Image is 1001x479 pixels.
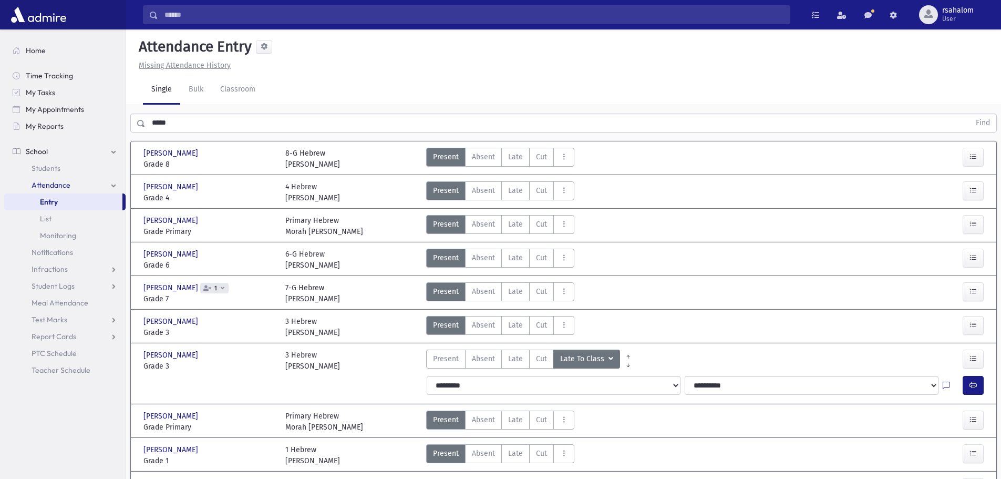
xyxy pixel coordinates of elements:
[426,444,574,466] div: AttTypes
[433,252,459,263] span: Present
[32,298,88,308] span: Meal Attendance
[4,244,126,261] a: Notifications
[426,282,574,304] div: AttTypes
[40,197,58,207] span: Entry
[285,148,340,170] div: 8-G Hebrew [PERSON_NAME]
[536,286,547,297] span: Cut
[4,177,126,193] a: Attendance
[508,414,523,425] span: Late
[536,252,547,263] span: Cut
[4,143,126,160] a: School
[472,151,495,162] span: Absent
[4,345,126,362] a: PTC Schedule
[26,121,64,131] span: My Reports
[472,320,495,331] span: Absent
[472,219,495,230] span: Absent
[143,293,275,304] span: Grade 7
[508,448,523,459] span: Late
[285,444,340,466] div: 1 Hebrew [PERSON_NAME]
[536,219,547,230] span: Cut
[536,320,547,331] span: Cut
[426,215,574,237] div: AttTypes
[143,226,275,237] span: Grade Primary
[433,448,459,459] span: Present
[426,249,574,271] div: AttTypes
[32,281,75,291] span: Student Logs
[8,4,69,25] img: AdmirePro
[4,328,126,345] a: Report Cards
[143,455,275,466] span: Grade 1
[536,448,547,459] span: Cut
[4,193,122,210] a: Entry
[285,181,340,203] div: 4 Hebrew [PERSON_NAME]
[4,294,126,311] a: Meal Attendance
[212,285,219,292] span: 1
[26,147,48,156] span: School
[143,422,275,433] span: Grade Primary
[143,361,275,372] span: Grade 3
[508,286,523,297] span: Late
[536,353,547,364] span: Cut
[143,444,200,455] span: [PERSON_NAME]
[4,42,126,59] a: Home
[26,88,55,97] span: My Tasks
[32,164,60,173] span: Students
[508,219,523,230] span: Late
[433,151,459,162] span: Present
[4,362,126,379] a: Teacher Schedule
[508,185,523,196] span: Late
[508,151,523,162] span: Late
[4,278,126,294] a: Student Logs
[536,185,547,196] span: Cut
[472,448,495,459] span: Absent
[32,332,76,341] span: Report Cards
[433,286,459,297] span: Present
[426,316,574,338] div: AttTypes
[135,61,231,70] a: Missing Attendance History
[32,365,90,375] span: Teacher Schedule
[4,118,126,135] a: My Reports
[32,315,67,324] span: Test Marks
[143,411,200,422] span: [PERSON_NAME]
[433,320,459,331] span: Present
[472,286,495,297] span: Absent
[32,180,70,190] span: Attendance
[40,214,51,223] span: List
[433,414,459,425] span: Present
[26,105,84,114] span: My Appointments
[4,210,126,227] a: List
[26,46,46,55] span: Home
[4,160,126,177] a: Students
[4,227,126,244] a: Monitoring
[4,311,126,328] a: Test Marks
[508,353,523,364] span: Late
[32,264,68,274] span: Infractions
[212,75,264,105] a: Classroom
[143,249,200,260] span: [PERSON_NAME]
[180,75,212,105] a: Bulk
[285,350,340,372] div: 3 Hebrew [PERSON_NAME]
[969,114,996,132] button: Find
[942,15,974,23] span: User
[4,84,126,101] a: My Tasks
[426,411,574,433] div: AttTypes
[143,148,200,159] span: [PERSON_NAME]
[942,6,974,15] span: rsahalom
[4,101,126,118] a: My Appointments
[536,151,547,162] span: Cut
[472,185,495,196] span: Absent
[472,414,495,425] span: Absent
[143,181,200,192] span: [PERSON_NAME]
[143,260,275,271] span: Grade 6
[143,192,275,203] span: Grade 4
[426,181,574,203] div: AttTypes
[143,159,275,170] span: Grade 8
[40,231,76,240] span: Monitoring
[285,249,340,271] div: 6-G Hebrew [PERSON_NAME]
[4,261,126,278] a: Infractions
[143,327,275,338] span: Grade 3
[4,67,126,84] a: Time Tracking
[285,411,363,433] div: Primary Hebrew Morah [PERSON_NAME]
[536,414,547,425] span: Cut
[426,350,620,372] div: AttTypes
